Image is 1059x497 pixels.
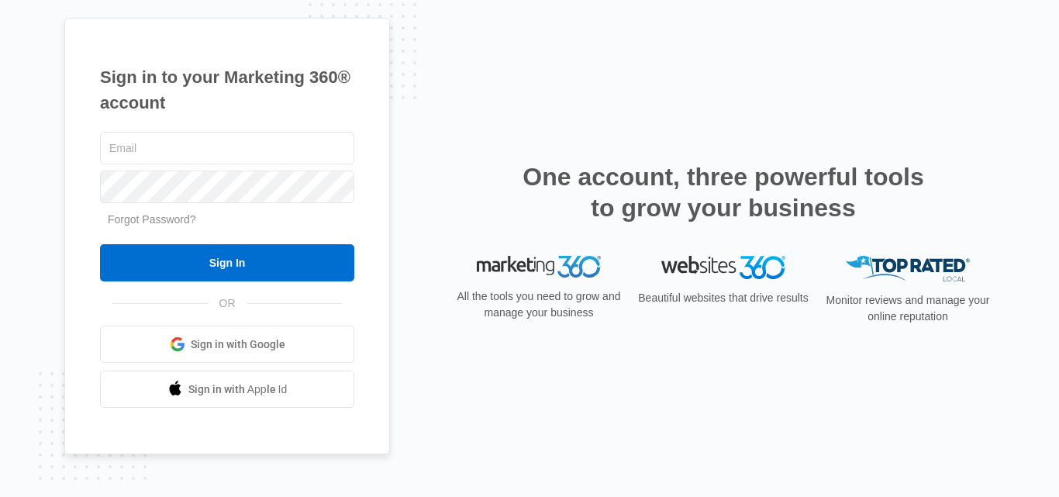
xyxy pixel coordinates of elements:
input: Sign In [100,244,354,281]
img: Websites 360 [661,256,785,278]
input: Email [100,132,354,164]
span: OR [209,295,247,312]
p: Monitor reviews and manage your online reputation [821,292,995,325]
a: Sign in with Apple Id [100,371,354,408]
h1: Sign in to your Marketing 360® account [100,64,354,116]
p: All the tools you need to grow and manage your business [452,288,626,321]
img: Marketing 360 [477,256,601,278]
a: Sign in with Google [100,326,354,363]
p: Beautiful websites that drive results [636,290,810,306]
span: Sign in with Google [191,337,285,353]
a: Forgot Password? [108,213,196,226]
img: Top Rated Local [846,256,970,281]
h2: One account, three powerful tools to grow your business [518,161,929,223]
span: Sign in with Apple Id [188,381,288,398]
